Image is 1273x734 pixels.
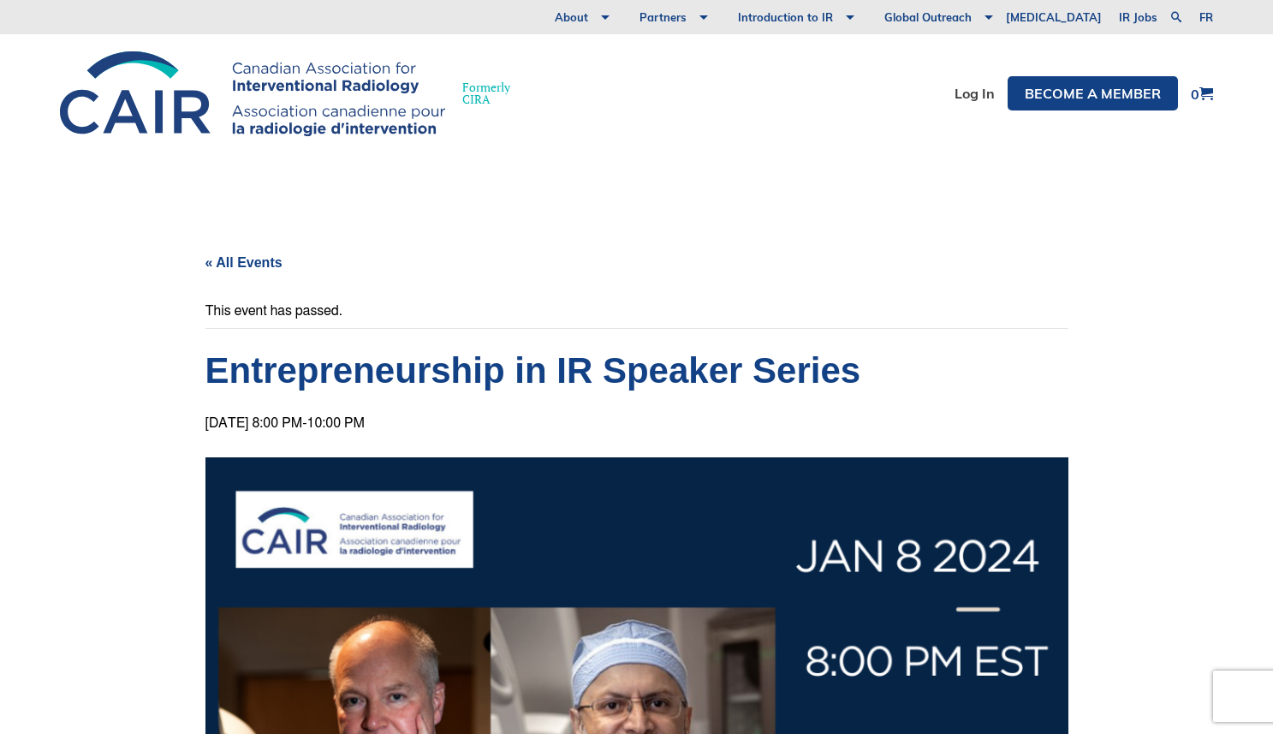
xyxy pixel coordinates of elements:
[60,51,527,136] a: FormerlyCIRA
[60,51,445,136] img: CIRA
[1008,76,1178,110] a: Become a member
[205,416,366,430] div: -
[1199,12,1213,23] a: fr
[205,416,303,430] span: [DATE] 8:00 PM
[462,81,510,105] span: Formerly CIRA
[1191,87,1213,101] a: 0
[307,416,366,430] span: 10:00 PM
[205,346,1068,396] h1: Entrepreneurship in IR Speaker Series
[205,255,283,270] a: « All Events
[955,87,995,100] a: Log In
[205,304,1068,318] li: This event has passed.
